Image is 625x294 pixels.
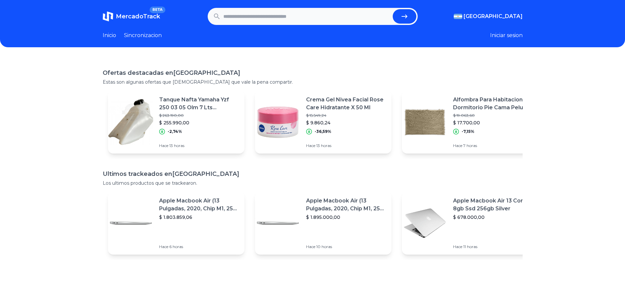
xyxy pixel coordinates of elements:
a: Featured imageCrema Gel Nivea Facial Rose Care Hidratante X 50 Ml$ 15.549,24$ 9.860,24-36,59%Hace... [255,91,391,154]
p: Estas son algunas ofertas que [DEMOGRAPHIC_DATA] que vale la pena compartir. [103,79,523,85]
span: BETA [150,7,165,13]
img: Featured image [255,99,301,145]
p: Hace 10 horas [306,244,386,249]
h1: Ofertas destacadas en [GEOGRAPHIC_DATA] [103,68,523,77]
a: Inicio [103,31,116,39]
p: $ 1.895.000,00 [306,214,386,220]
a: MercadoTrackBETA [103,11,160,22]
p: Alfombra Para Habitacion Dormitorio Pie Cama Peluda Shaggy [453,96,533,112]
img: Featured image [402,200,448,246]
p: $ 1.803.859,06 [159,214,239,220]
p: $ 19.063,60 [453,113,533,118]
img: Featured image [108,200,154,246]
p: -36,59% [315,129,331,134]
p: Hace 6 horas [159,244,239,249]
p: $ 17.700,00 [453,119,533,126]
p: $ 9.860,24 [306,119,386,126]
p: Los ultimos productos que se trackearon. [103,180,523,186]
img: Argentina [454,14,462,19]
p: Apple Macbook Air 13 Core I5 8gb Ssd 256gb Silver [453,197,533,213]
h1: Ultimos trackeados en [GEOGRAPHIC_DATA] [103,169,523,178]
p: $ 263.190,00 [159,113,239,118]
a: Featured imageApple Macbook Air 13 Core I5 8gb Ssd 256gb Silver$ 678.000,00Hace 11 horas [402,192,538,255]
p: Hace 13 horas [159,143,239,148]
img: Featured image [402,99,448,145]
p: Apple Macbook Air (13 Pulgadas, 2020, Chip M1, 256 Gb De Ssd, 8 Gb De Ram) - Plata [306,197,386,213]
p: Hace 7 horas [453,143,533,148]
span: MercadoTrack [116,13,160,20]
img: Featured image [108,99,154,145]
p: Hace 13 horas [306,143,386,148]
img: Featured image [255,200,301,246]
p: Tanque Nafta Yamaha Yzf 250 03 05 Olm 7 Lts Reforzado Rider [159,96,239,112]
p: $ 255.990,00 [159,119,239,126]
p: $ 15.549,24 [306,113,386,118]
p: -7,15% [462,129,474,134]
a: Sincronizacion [124,31,162,39]
img: MercadoTrack [103,11,113,22]
button: [GEOGRAPHIC_DATA] [454,12,523,20]
p: $ 678.000,00 [453,214,533,220]
p: Apple Macbook Air (13 Pulgadas, 2020, Chip M1, 256 Gb De Ssd, 8 Gb De Ram) - Plata [159,197,239,213]
span: [GEOGRAPHIC_DATA] [464,12,523,20]
a: Featured imageApple Macbook Air (13 Pulgadas, 2020, Chip M1, 256 Gb De Ssd, 8 Gb De Ram) - Plata$... [108,192,244,255]
a: Featured imageApple Macbook Air (13 Pulgadas, 2020, Chip M1, 256 Gb De Ssd, 8 Gb De Ram) - Plata$... [255,192,391,255]
button: Iniciar sesion [490,31,523,39]
p: Hace 11 horas [453,244,533,249]
p: -2,74% [168,129,182,134]
p: Crema Gel Nivea Facial Rose Care Hidratante X 50 Ml [306,96,386,112]
a: Featured imageTanque Nafta Yamaha Yzf 250 03 05 Olm 7 Lts Reforzado Rider$ 263.190,00$ 255.990,00... [108,91,244,154]
a: Featured imageAlfombra Para Habitacion Dormitorio Pie Cama Peluda Shaggy$ 19.063,60$ 17.700,00-7,... [402,91,538,154]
